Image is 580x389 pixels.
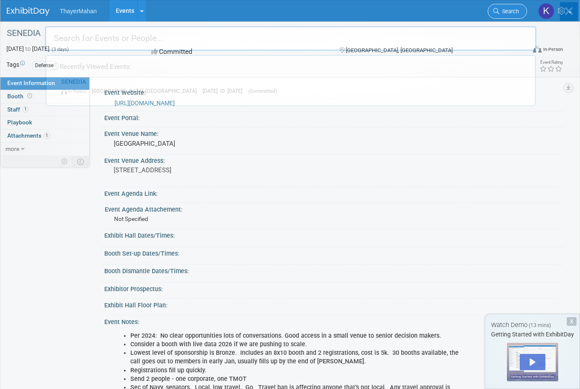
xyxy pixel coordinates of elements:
[45,26,536,51] input: Search for Events or People...
[50,56,531,74] div: Recently Viewed Events:
[248,88,277,94] span: (Committed)
[203,88,247,94] span: [DATE] to [DATE]
[61,88,90,94] span: In-Person
[92,88,201,94] span: [GEOGRAPHIC_DATA], [GEOGRAPHIC_DATA]
[57,74,531,99] a: SENEDIA In-Person [GEOGRAPHIC_DATA], [GEOGRAPHIC_DATA] [DATE] to [DATE] (Committed)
